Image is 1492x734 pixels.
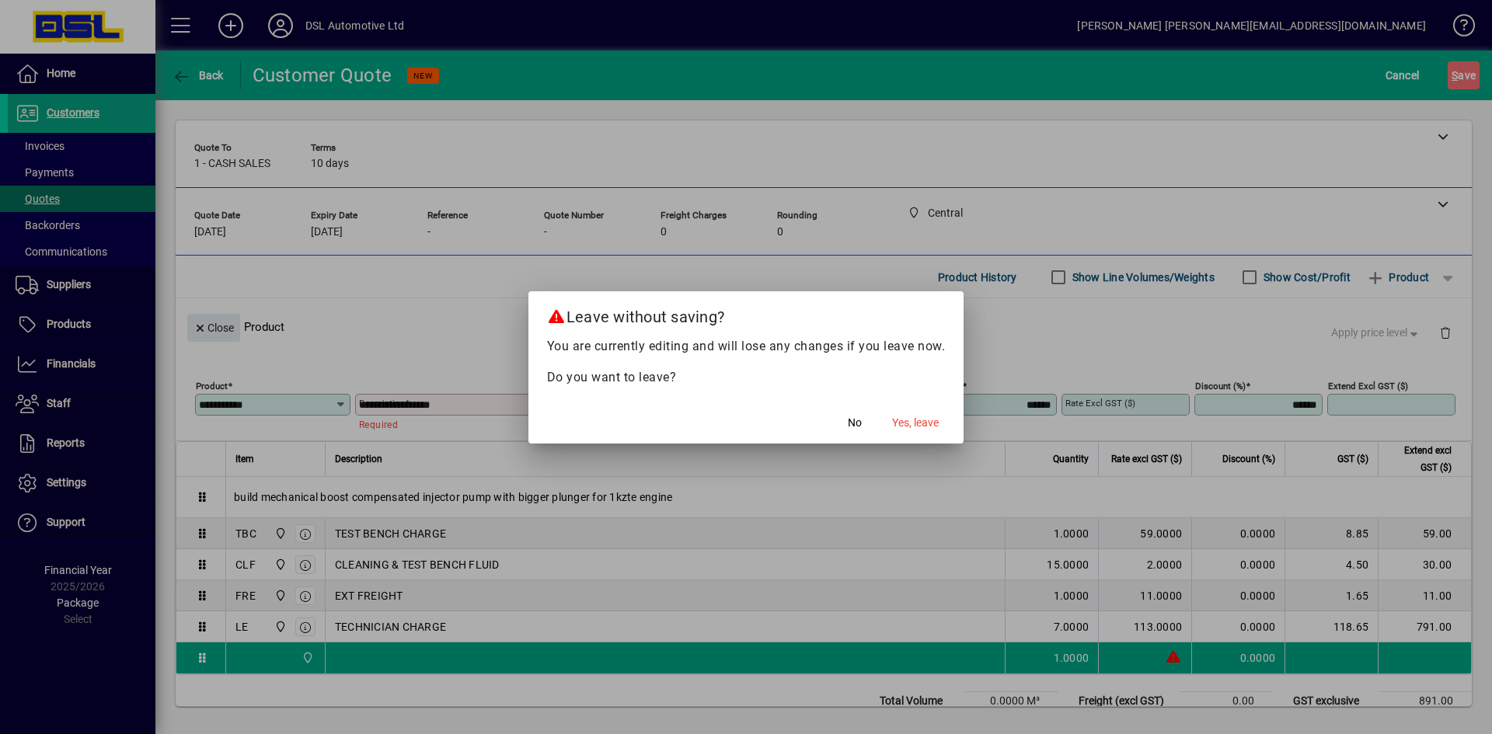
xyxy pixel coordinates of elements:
h2: Leave without saving? [528,291,964,336]
button: Yes, leave [886,409,945,437]
span: Yes, leave [892,415,939,431]
button: No [830,409,880,437]
span: No [848,415,862,431]
p: You are currently editing and will lose any changes if you leave now. [547,337,946,356]
p: Do you want to leave? [547,368,946,387]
